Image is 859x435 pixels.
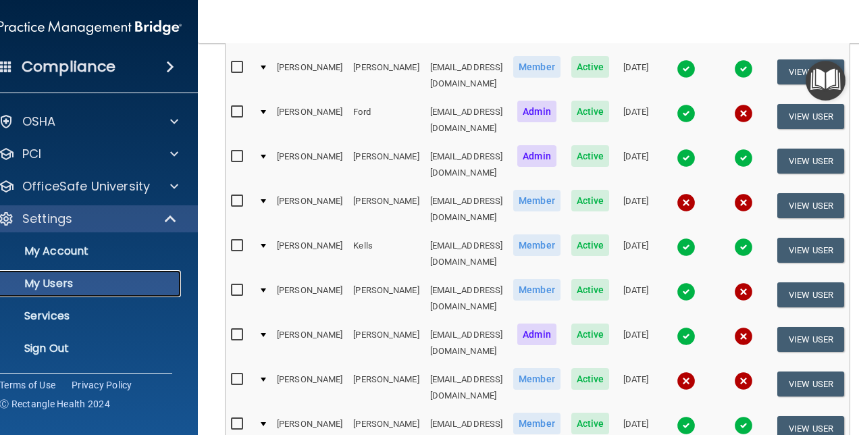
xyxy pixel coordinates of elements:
td: [DATE] [615,187,657,232]
img: tick.e7d51cea.svg [734,149,753,168]
td: [EMAIL_ADDRESS][DOMAIN_NAME] [425,321,509,365]
img: cross.ca9f0e7f.svg [677,193,696,212]
img: cross.ca9f0e7f.svg [734,282,753,301]
img: cross.ca9f0e7f.svg [677,372,696,390]
td: [PERSON_NAME] [271,276,348,321]
span: Active [571,413,610,434]
span: Member [513,368,561,390]
td: [PERSON_NAME] [271,98,348,143]
span: Member [513,234,561,256]
td: [PERSON_NAME] [348,321,424,365]
p: OfficeSafe University [22,178,150,195]
img: tick.e7d51cea.svg [677,104,696,123]
td: [PERSON_NAME] [271,143,348,187]
td: [DATE] [615,365,657,410]
td: [EMAIL_ADDRESS][DOMAIN_NAME] [425,232,509,276]
td: [DATE] [615,232,657,276]
img: tick.e7d51cea.svg [677,282,696,301]
img: tick.e7d51cea.svg [677,416,696,435]
button: View User [777,282,844,307]
span: Member [513,190,561,211]
span: Member [513,56,561,78]
td: [PERSON_NAME] [348,276,424,321]
p: OSHA [22,113,56,130]
button: View User [777,149,844,174]
button: View User [777,327,844,352]
img: cross.ca9f0e7f.svg [734,372,753,390]
td: [EMAIL_ADDRESS][DOMAIN_NAME] [425,98,509,143]
td: [PERSON_NAME] [348,143,424,187]
button: View User [777,372,844,396]
td: [DATE] [615,321,657,365]
span: Active [571,368,610,390]
td: [EMAIL_ADDRESS][DOMAIN_NAME] [425,143,509,187]
span: Member [513,413,561,434]
img: cross.ca9f0e7f.svg [734,104,753,123]
td: [DATE] [615,98,657,143]
td: [DATE] [615,143,657,187]
td: [PERSON_NAME] [348,365,424,410]
h4: Compliance [22,57,115,76]
td: [PERSON_NAME] [348,187,424,232]
td: Ford [348,98,424,143]
td: [DATE] [615,276,657,321]
img: tick.e7d51cea.svg [677,149,696,168]
td: [PERSON_NAME] [271,232,348,276]
button: View User [777,104,844,129]
td: [PERSON_NAME] [271,365,348,410]
p: Settings [22,211,72,227]
td: [PERSON_NAME] [271,53,348,98]
img: tick.e7d51cea.svg [734,238,753,257]
a: Privacy Policy [72,378,132,392]
span: Active [571,234,610,256]
button: View User [777,193,844,218]
span: Active [571,56,610,78]
span: Admin [517,324,556,345]
img: tick.e7d51cea.svg [734,59,753,78]
button: View User [777,59,844,84]
td: [PERSON_NAME] [271,321,348,365]
td: [EMAIL_ADDRESS][DOMAIN_NAME] [425,365,509,410]
td: [PERSON_NAME] [271,187,348,232]
span: Member [513,279,561,301]
button: View User [777,238,844,263]
img: tick.e7d51cea.svg [677,59,696,78]
span: Active [571,324,610,345]
td: [DATE] [615,53,657,98]
td: [EMAIL_ADDRESS][DOMAIN_NAME] [425,53,509,98]
span: Admin [517,145,556,167]
span: Active [571,190,610,211]
img: tick.e7d51cea.svg [677,238,696,257]
span: Active [571,279,610,301]
img: cross.ca9f0e7f.svg [734,327,753,346]
button: Open Resource Center [806,61,845,101]
img: tick.e7d51cea.svg [677,327,696,346]
img: cross.ca9f0e7f.svg [734,193,753,212]
span: Admin [517,101,556,122]
span: Active [571,145,610,167]
img: tick.e7d51cea.svg [734,416,753,435]
td: [EMAIL_ADDRESS][DOMAIN_NAME] [425,276,509,321]
p: PCI [22,146,41,162]
span: Active [571,101,610,122]
td: [PERSON_NAME] [348,53,424,98]
td: Kells [348,232,424,276]
td: [EMAIL_ADDRESS][DOMAIN_NAME] [425,187,509,232]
